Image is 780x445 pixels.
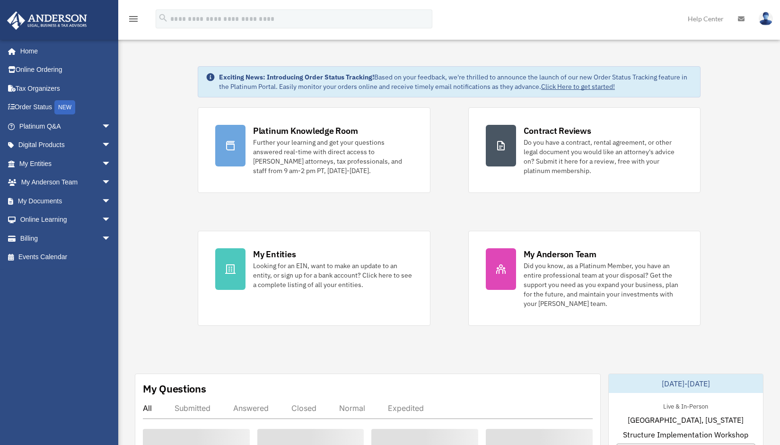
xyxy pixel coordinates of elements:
div: Platinum Knowledge Room [253,125,358,137]
div: Do you have a contract, rental agreement, or other legal document you would like an attorney's ad... [524,138,684,175]
a: Tax Organizers [7,79,125,98]
a: My Documentsarrow_drop_down [7,192,125,210]
i: menu [128,13,139,25]
a: Click Here to get started! [541,82,615,91]
div: Expedited [388,403,424,413]
span: arrow_drop_down [102,136,121,155]
a: Contract Reviews Do you have a contract, rental agreement, or other legal document you would like... [468,107,701,193]
a: My Entities Looking for an EIN, want to make an update to an entity, or sign up for a bank accoun... [198,231,430,326]
a: Platinum Knowledge Room Further your learning and get your questions answered real-time with dire... [198,107,430,193]
a: My Anderson Teamarrow_drop_down [7,173,125,192]
div: Contract Reviews [524,125,591,137]
div: Based on your feedback, we're thrilled to announce the launch of our new Order Status Tracking fe... [219,72,692,91]
div: NEW [54,100,75,114]
span: arrow_drop_down [102,117,121,136]
span: arrow_drop_down [102,154,121,174]
div: Live & In-Person [656,401,716,410]
span: arrow_drop_down [102,173,121,192]
i: search [158,13,168,23]
a: menu [128,17,139,25]
div: Answered [233,403,269,413]
a: Online Learningarrow_drop_down [7,210,125,229]
span: arrow_drop_down [102,210,121,230]
a: My Entitiesarrow_drop_down [7,154,125,173]
a: My Anderson Team Did you know, as a Platinum Member, you have an entire professional team at your... [468,231,701,326]
strong: Exciting News: Introducing Order Status Tracking! [219,73,374,81]
div: Normal [339,403,365,413]
div: Submitted [175,403,210,413]
a: Billingarrow_drop_down [7,229,125,248]
a: Order StatusNEW [7,98,125,117]
a: Events Calendar [7,248,125,267]
span: [GEOGRAPHIC_DATA], [US_STATE] [628,414,744,426]
a: Home [7,42,121,61]
img: User Pic [759,12,773,26]
div: Closed [291,403,316,413]
div: My Questions [143,382,206,396]
span: arrow_drop_down [102,192,121,211]
div: Did you know, as a Platinum Member, you have an entire professional team at your disposal? Get th... [524,261,684,308]
div: My Anderson Team [524,248,596,260]
span: Structure Implementation Workshop [623,429,748,440]
a: Platinum Q&Aarrow_drop_down [7,117,125,136]
div: All [143,403,152,413]
img: Anderson Advisors Platinum Portal [4,11,90,30]
a: Online Ordering [7,61,125,79]
div: Looking for an EIN, want to make an update to an entity, or sign up for a bank account? Click her... [253,261,413,289]
div: My Entities [253,248,296,260]
span: arrow_drop_down [102,229,121,248]
div: Further your learning and get your questions answered real-time with direct access to [PERSON_NAM... [253,138,413,175]
a: Digital Productsarrow_drop_down [7,136,125,155]
div: [DATE]-[DATE] [609,374,763,393]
